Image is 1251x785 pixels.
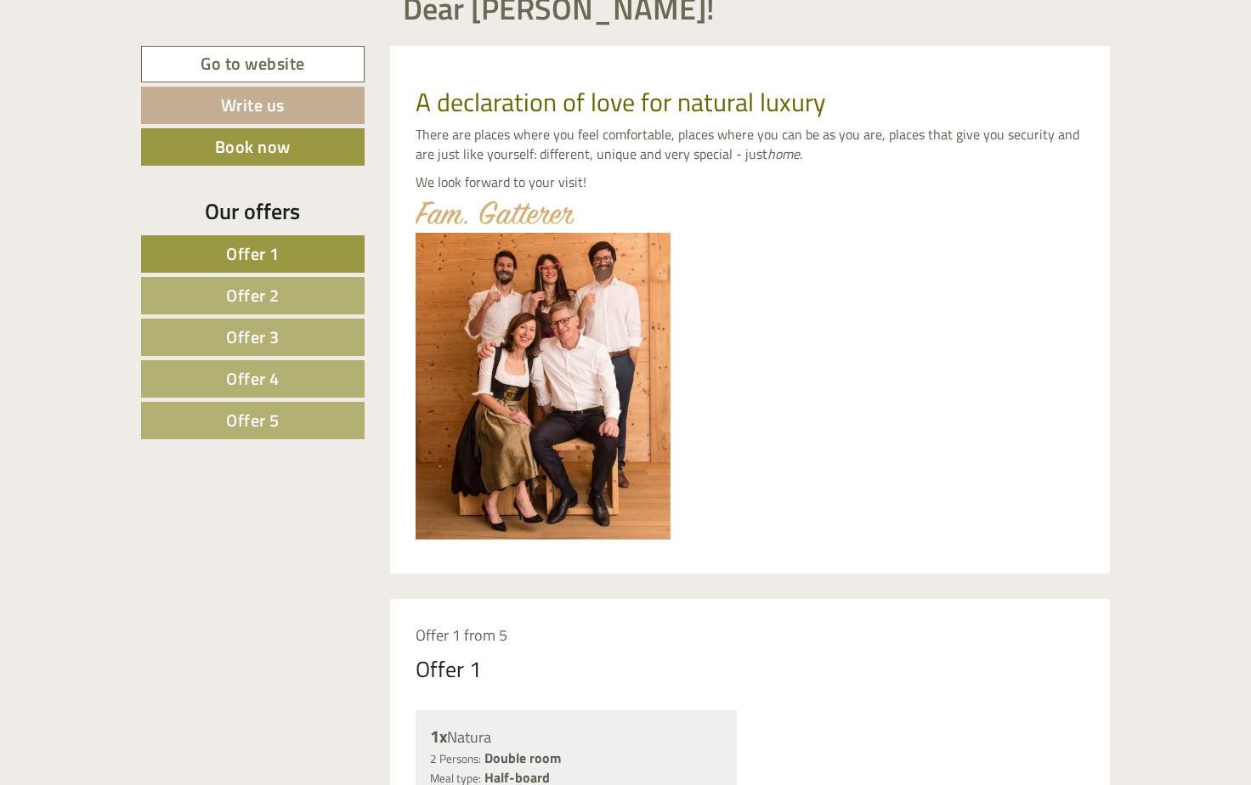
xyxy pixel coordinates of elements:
[430,725,723,749] div: Natura
[226,282,280,308] span: Offer 2
[226,324,280,350] span: Offer 3
[416,82,825,121] span: A declaration of love for natural luxury
[416,125,1085,164] p: There are places where you feel comfortable, places where you can be as you are, places that give...
[141,128,365,166] a: Book now
[141,195,365,227] div: Our offers
[416,200,575,224] img: image
[226,240,280,267] span: Offer 1
[767,144,800,164] em: home
[416,624,507,647] span: Offer 1 from 5
[141,87,365,124] a: Write us
[416,172,1085,192] p: We look forward to your visit!
[416,233,671,539] img: image
[430,750,481,767] small: 2 Persons:
[484,748,561,768] b: Double room
[226,407,280,433] span: Offer 5
[226,365,280,392] span: Offer 4
[416,653,482,685] div: Offer 1
[141,46,365,82] a: Go to website
[430,723,447,749] b: 1x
